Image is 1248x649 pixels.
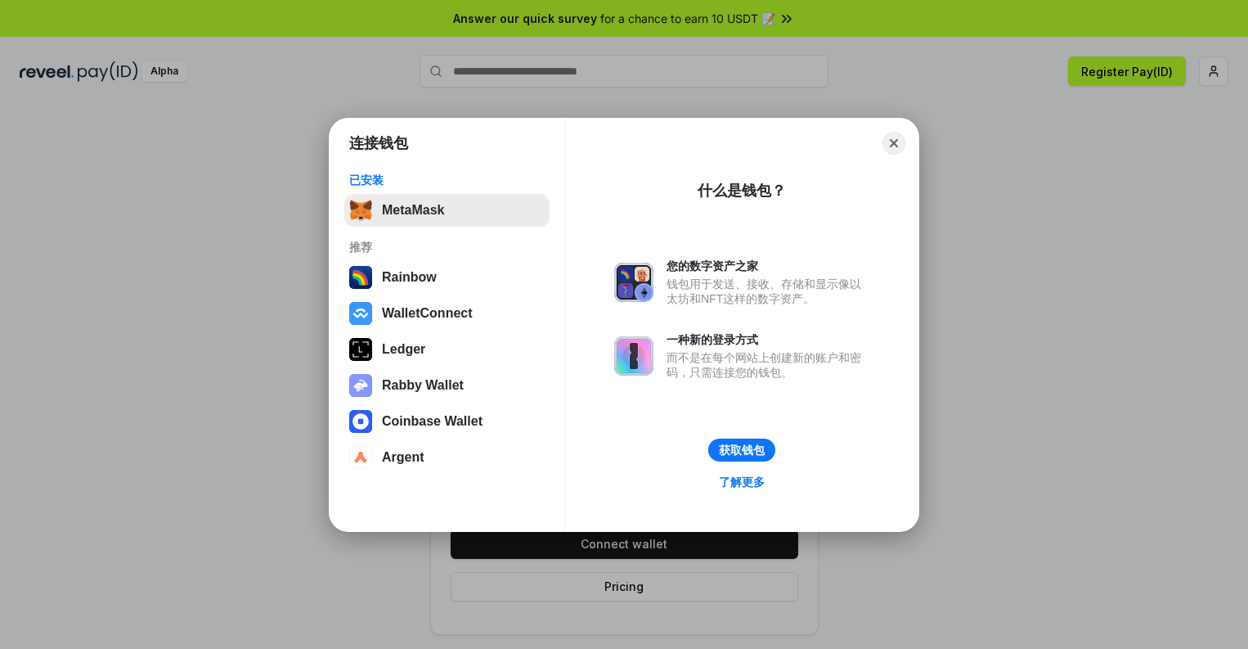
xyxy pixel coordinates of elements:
button: 获取钱包 [708,439,775,462]
div: 钱包用于发送、接收、存储和显示像以太坊和NFT这样的数字资产。 [667,277,869,306]
div: 了解更多 [719,475,765,489]
img: svg+xml,%3Csvg%20width%3D%2228%22%20height%3D%2228%22%20viewBox%3D%220%200%2028%2028%22%20fill%3D... [349,302,372,325]
div: WalletConnect [382,306,473,321]
div: 推荐 [349,240,545,255]
h1: 连接钱包 [349,133,408,153]
img: svg+xml,%3Csvg%20width%3D%2228%22%20height%3D%2228%22%20viewBox%3D%220%200%2028%2028%22%20fill%3D... [349,446,372,469]
div: 您的数字资产之家 [667,259,869,273]
button: Ledger [344,333,550,366]
img: svg+xml,%3Csvg%20width%3D%22120%22%20height%3D%22120%22%20viewBox%3D%220%200%20120%20120%22%20fil... [349,266,372,289]
button: Coinbase Wallet [344,405,550,438]
button: Rabby Wallet [344,369,550,402]
img: svg+xml,%3Csvg%20xmlns%3D%22http%3A%2F%2Fwww.w3.org%2F2000%2Fsvg%22%20fill%3D%22none%22%20viewBox... [614,336,653,376]
button: Rainbow [344,261,550,294]
div: MetaMask [382,203,444,218]
img: svg+xml,%3Csvg%20xmlns%3D%22http%3A%2F%2Fwww.w3.org%2F2000%2Fsvg%22%20fill%3D%22none%22%20viewBox... [349,374,372,397]
button: Close [882,132,905,155]
div: 获取钱包 [719,443,765,457]
div: Coinbase Wallet [382,414,483,429]
button: Argent [344,441,550,474]
img: svg+xml,%3Csvg%20width%3D%2228%22%20height%3D%2228%22%20viewBox%3D%220%200%2028%2028%22%20fill%3D... [349,410,372,433]
div: Rainbow [382,270,437,285]
a: 了解更多 [709,471,774,493]
img: svg+xml,%3Csvg%20xmlns%3D%22http%3A%2F%2Fwww.w3.org%2F2000%2Fsvg%22%20width%3D%2228%22%20height%3... [349,338,372,361]
button: WalletConnect [344,297,550,330]
img: svg+xml,%3Csvg%20fill%3D%22none%22%20height%3D%2233%22%20viewBox%3D%220%200%2035%2033%22%20width%... [349,199,372,222]
div: 一种新的登录方式 [667,332,869,347]
div: Argent [382,450,424,465]
div: Rabby Wallet [382,378,464,393]
button: MetaMask [344,194,550,227]
div: 而不是在每个网站上创建新的账户和密码，只需连接您的钱包。 [667,350,869,380]
div: 什么是钱包？ [698,181,786,201]
div: 已安装 [349,173,545,187]
div: Ledger [382,342,425,357]
img: svg+xml,%3Csvg%20xmlns%3D%22http%3A%2F%2Fwww.w3.org%2F2000%2Fsvg%22%20fill%3D%22none%22%20viewBox... [614,263,653,302]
